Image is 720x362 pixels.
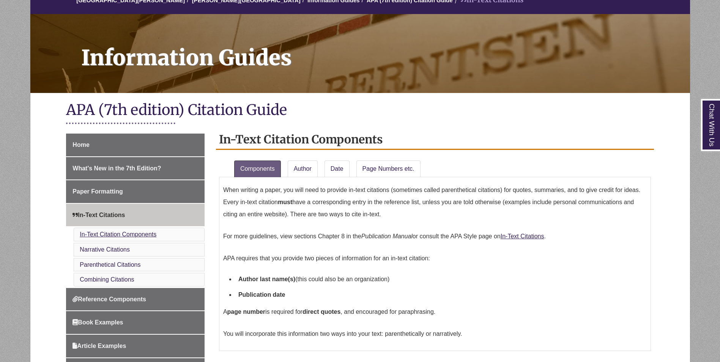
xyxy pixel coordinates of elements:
[72,319,123,326] span: Book Examples
[80,246,130,253] a: Narrative Citations
[66,180,205,203] a: Paper Formatting
[66,101,654,121] h1: APA (7th edition) Citation Guide
[66,204,205,227] a: In-Text Citations
[72,142,89,148] span: Home
[223,325,647,343] p: You will incorporate this information two ways into your text: parenthetically or narratively.
[66,335,205,357] a: Article Examples
[223,249,647,268] p: APA requires that you provide two pieces of information for an in-text citation:
[302,308,340,315] strong: direct quotes
[72,212,125,218] span: In-Text Citations
[66,288,205,311] a: Reference Components
[66,134,205,156] a: Home
[73,14,690,83] h1: Information Guides
[234,161,281,177] a: Components
[72,165,161,172] span: What's New in the 7th Edition?
[30,14,690,93] a: Information Guides
[356,161,421,177] a: Page Numbers etc.
[66,157,205,180] a: What's New in the 7th Edition?
[238,291,285,298] strong: Publication date
[80,261,140,268] a: Parenthetical Citations
[238,276,295,282] strong: Author last name(s)
[223,303,647,321] p: A is required for , and encouraged for paraphrasing.
[80,276,134,283] a: Combining Citations
[72,296,146,302] span: Reference Components
[72,343,126,349] span: Article Examples
[223,181,647,223] p: When writing a paper, you will need to provide in-text citations (sometimes called parenthetical ...
[361,233,413,239] em: Publication Manual
[325,161,350,177] a: Date
[72,188,123,195] span: Paper Formatting
[235,271,647,287] li: (this could also be an organization)
[278,199,292,205] strong: must
[501,233,544,239] a: In-Text Citations
[288,161,318,177] a: Author
[223,227,647,246] p: For more guidelines, view sections Chapter 8 in the or consult the APA Style page on .
[80,231,156,238] a: In-Text Citation Components
[216,130,654,150] h2: In-Text Citation Components
[227,308,265,315] strong: page number
[66,311,205,334] a: Book Examples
